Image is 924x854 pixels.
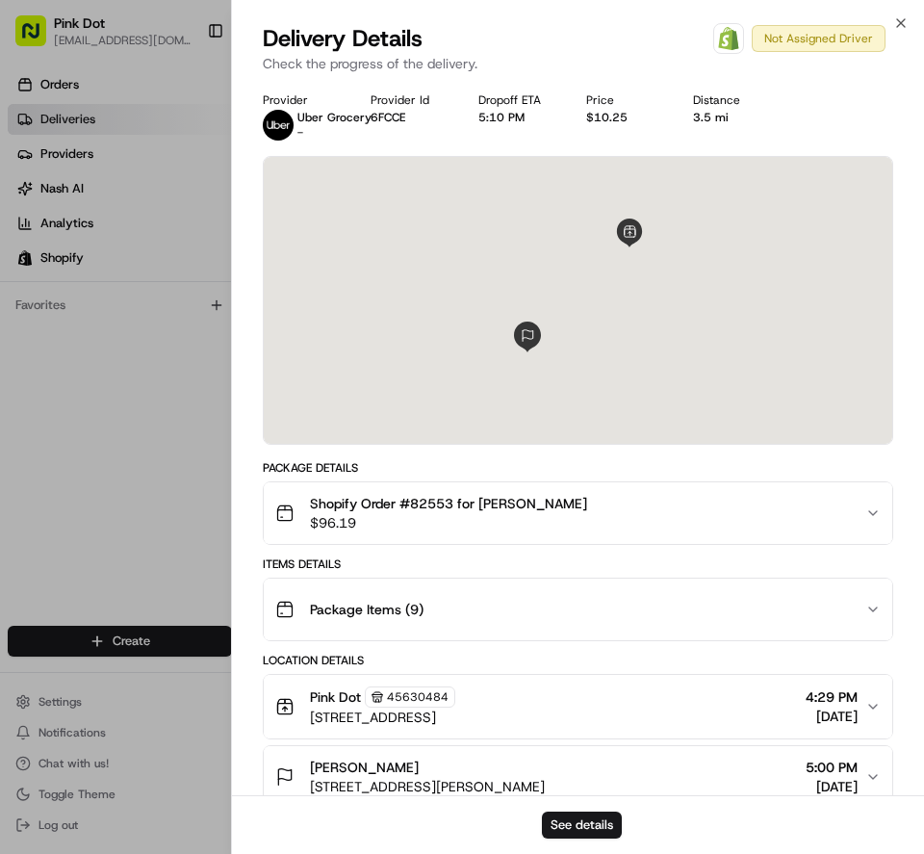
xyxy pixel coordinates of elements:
span: Shopify Order #82553 for [PERSON_NAME] [310,494,587,513]
div: Location Details [263,653,893,668]
span: [STREET_ADDRESS] [310,708,455,727]
span: Uber Grocery [297,110,372,125]
a: Shopify [713,23,744,54]
button: Shopify Order #82553 for [PERSON_NAME]$96.19 [264,482,892,544]
span: [DATE] [806,707,858,726]
div: $10.25 [586,110,679,125]
button: See details [542,812,622,839]
span: [PERSON_NAME] [310,758,419,777]
div: Package Details [263,460,893,476]
div: Items Details [263,556,893,572]
button: [PERSON_NAME][STREET_ADDRESS][PERSON_NAME]5:00 PM[DATE] [264,746,892,808]
div: Provider Id [371,92,463,108]
img: Shopify [717,27,740,50]
span: 4:29 PM [806,687,858,707]
div: 3.5 mi [693,110,785,125]
span: [STREET_ADDRESS][PERSON_NAME] [310,777,545,796]
div: 5:10 PM [478,110,571,125]
span: Package Items ( 9 ) [310,600,423,619]
div: Price [586,92,679,108]
span: 45630484 [387,689,449,705]
div: Provider [263,92,355,108]
div: Distance [693,92,785,108]
span: 5:00 PM [806,758,858,777]
span: Pink Dot [310,687,361,707]
p: Check the progress of the delivery. [263,54,893,73]
button: 6FCCE [371,110,405,125]
button: Pink Dot45630484[STREET_ADDRESS]4:29 PM[DATE] [264,675,892,738]
span: $96.19 [310,513,587,532]
img: uber-new-logo.jpeg [263,110,294,141]
span: - [297,125,303,141]
span: Delivery Details [263,23,423,54]
button: Package Items (9) [264,579,892,640]
div: Dropoff ETA [478,92,571,108]
span: [DATE] [806,777,858,796]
